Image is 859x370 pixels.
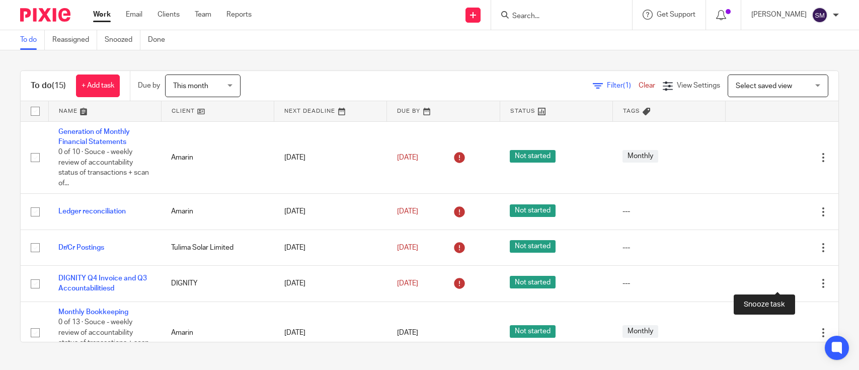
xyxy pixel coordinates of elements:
[31,81,66,91] h1: To do
[148,30,173,50] a: Done
[677,82,720,89] span: View Settings
[510,204,556,217] span: Not started
[20,30,45,50] a: To do
[812,7,828,23] img: svg%3E
[58,275,147,292] a: DIGNITY Q4 Invoice and Q3 Accountabilitiesd
[20,8,70,22] img: Pixie
[607,82,639,89] span: Filter
[126,10,142,20] a: Email
[58,319,149,357] span: 0 of 13 · Souce - weekly review of accountability status of transactions + scan of...
[173,83,208,90] span: This month
[161,302,274,364] td: Amarin
[397,154,418,161] span: [DATE]
[161,121,274,194] td: Amarin
[510,325,556,338] span: Not started
[622,150,658,163] span: Monthly
[76,75,120,97] a: + Add task
[639,82,655,89] a: Clear
[622,206,715,216] div: ---
[657,11,695,18] span: Get Support
[274,230,387,265] td: [DATE]
[93,10,111,20] a: Work
[58,128,130,145] a: Generation of Monthly Financial Statements
[274,194,387,230] td: [DATE]
[158,10,180,20] a: Clients
[397,280,418,287] span: [DATE]
[397,329,418,336] span: [DATE]
[623,82,631,89] span: (1)
[397,244,418,251] span: [DATE]
[52,82,66,90] span: (15)
[736,83,792,90] span: Select saved view
[510,276,556,288] span: Not started
[622,325,658,338] span: Monthly
[623,108,640,114] span: Tags
[105,30,140,50] a: Snoozed
[58,309,128,316] a: Monthly Bookkeeping
[751,10,807,20] p: [PERSON_NAME]
[397,208,418,215] span: [DATE]
[58,149,149,187] span: 0 of 10 · Souce - weekly review of accountability status of transactions + scan of...
[195,10,211,20] a: Team
[161,266,274,302] td: DIGNITY
[58,208,126,215] a: Ledger reconciliation
[622,243,715,253] div: ---
[274,121,387,194] td: [DATE]
[226,10,252,20] a: Reports
[161,230,274,265] td: Tulima Solar Limited
[274,266,387,302] td: [DATE]
[510,150,556,163] span: Not started
[138,81,160,91] p: Due by
[161,194,274,230] td: Amarin
[622,278,715,288] div: ---
[510,240,556,253] span: Not started
[274,302,387,364] td: [DATE]
[511,12,602,21] input: Search
[58,244,104,251] a: Dr/Cr Postings
[52,30,97,50] a: Reassigned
